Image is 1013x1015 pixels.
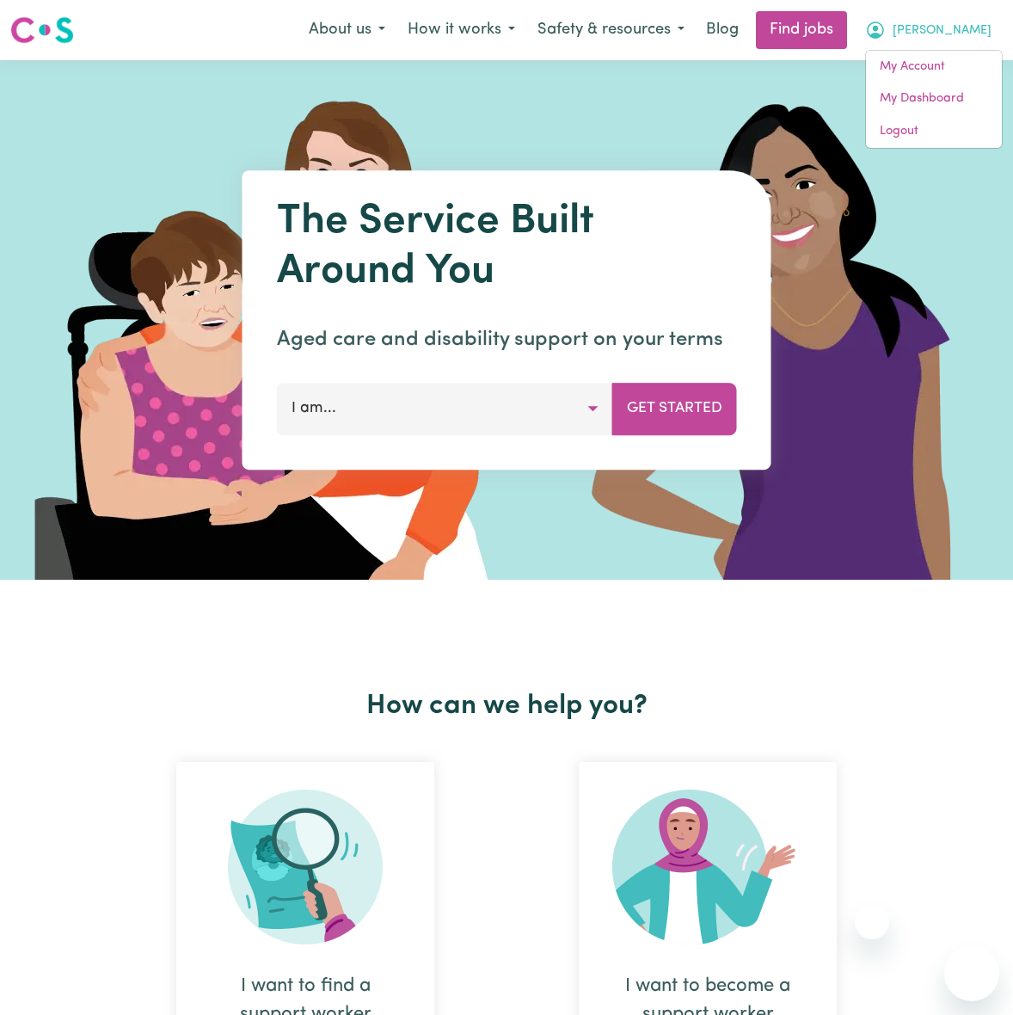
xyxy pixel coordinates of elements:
button: How it works [396,12,526,48]
iframe: Button to launch messaging window [944,946,999,1001]
img: Careseekers logo [10,15,74,46]
button: Safety & resources [526,12,696,48]
h2: How can we help you? [104,690,909,723]
iframe: Close message [855,905,889,939]
a: My Dashboard [866,83,1002,115]
a: Careseekers logo [10,10,74,50]
img: Become Worker [612,790,803,944]
a: Logout [866,115,1002,148]
button: About us [298,12,396,48]
img: Search [228,790,383,944]
div: My Account [865,50,1003,149]
a: My Account [866,51,1002,83]
button: I am... [277,383,613,434]
span: [PERSON_NAME] [893,22,992,40]
a: Find jobs [756,11,847,49]
p: Aged care and disability support on your terms [277,324,737,355]
button: My Account [854,12,1003,48]
h1: The Service Built Around You [277,198,737,297]
button: Get Started [612,383,737,434]
a: Blog [696,11,749,49]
